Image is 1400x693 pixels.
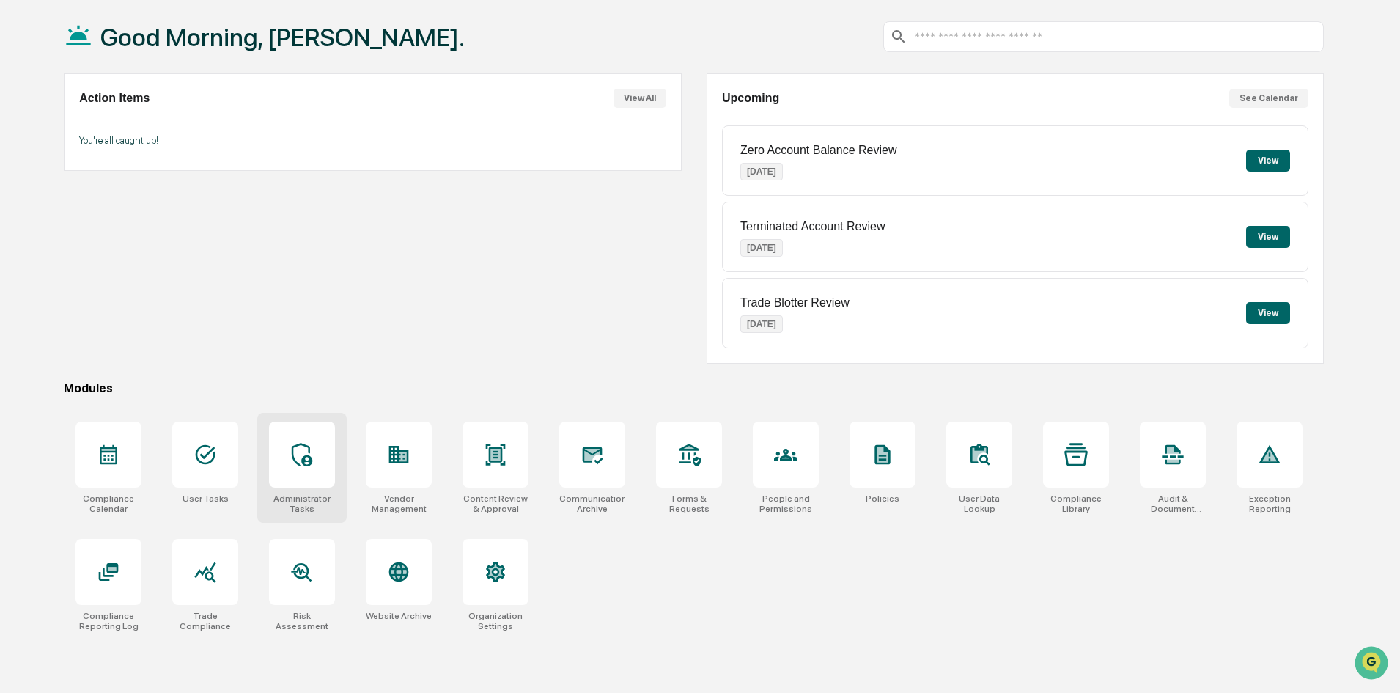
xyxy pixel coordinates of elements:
[722,92,779,105] h2: Upcoming
[1246,150,1290,172] button: View
[121,185,182,199] span: Attestations
[1246,226,1290,248] button: View
[269,611,335,631] div: Risk Assessment
[64,381,1324,395] div: Modules
[740,296,850,309] p: Trade Blotter Review
[106,186,118,198] div: 🗄️
[463,494,528,514] div: Content Review & Approval
[740,315,783,333] p: [DATE]
[740,144,896,157] p: Zero Account Balance Review
[366,611,432,621] div: Website Archive
[15,186,26,198] div: 🖐️
[1353,645,1393,684] iframe: Open customer support
[740,220,885,233] p: Terminated Account Review
[1229,89,1308,108] button: See Calendar
[79,135,666,146] p: You're all caught up!
[463,611,528,631] div: Organization Settings
[103,248,177,260] a: Powered byPylon
[50,127,185,139] div: We're available if you need us!
[753,494,819,514] div: People and Permissions
[656,494,722,514] div: Forms & Requests
[1140,494,1206,514] div: Audit & Document Logs
[75,494,141,514] div: Compliance Calendar
[866,494,899,504] div: Policies
[79,92,150,105] h2: Action Items
[740,239,783,257] p: [DATE]
[100,23,465,52] h1: Good Morning, [PERSON_NAME].
[15,31,267,54] p: How can we help?
[172,611,238,631] div: Trade Compliance
[29,213,92,227] span: Data Lookup
[946,494,1012,514] div: User Data Lookup
[15,112,41,139] img: 1746055101610-c473b297-6a78-478c-a979-82029cc54cd1
[559,494,625,514] div: Communications Archive
[146,249,177,260] span: Pylon
[740,163,783,180] p: [DATE]
[1246,302,1290,324] button: View
[1043,494,1109,514] div: Compliance Library
[183,494,229,504] div: User Tasks
[9,207,98,233] a: 🔎Data Lookup
[269,494,335,514] div: Administrator Tasks
[50,112,240,127] div: Start new chat
[614,89,666,108] button: View All
[1237,494,1303,514] div: Exception Reporting
[15,214,26,226] div: 🔎
[100,179,188,205] a: 🗄️Attestations
[9,179,100,205] a: 🖐️Preclearance
[29,185,95,199] span: Preclearance
[366,494,432,514] div: Vendor Management
[249,117,267,134] button: Start new chat
[75,611,141,631] div: Compliance Reporting Log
